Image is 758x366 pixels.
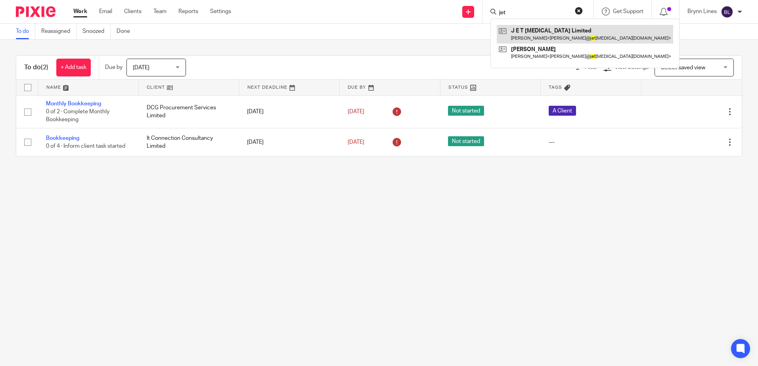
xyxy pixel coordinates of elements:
span: [DATE] [348,109,364,114]
span: Tags [549,85,562,90]
div: --- [549,138,634,146]
a: Clients [124,8,142,15]
td: [DATE] [239,128,340,156]
button: Clear [575,7,583,15]
span: Not started [448,106,484,116]
h1: To do [24,63,48,72]
input: Search [498,10,570,17]
a: Work [73,8,87,15]
p: Brynn Lines [687,8,717,15]
td: It Connection Consultancy Limited [139,128,239,156]
span: Select saved view [661,65,705,71]
a: Email [99,8,112,15]
a: Team [153,8,167,15]
span: 0 of 2 · Complete Monthly Bookkeeping [46,109,109,123]
span: 0 of 4 · Inform client task started [46,143,125,149]
span: A Client [549,106,576,116]
span: Not started [448,136,484,146]
img: svg%3E [721,6,733,18]
a: + Add task [56,59,91,76]
span: (2) [41,64,48,71]
a: Monthly Bookkeeping [46,101,101,107]
span: Get Support [613,9,643,14]
p: Due by [105,63,123,71]
a: To do [16,24,35,39]
a: Bookkeeping [46,135,79,141]
a: Done [117,24,136,39]
td: [DATE] [239,95,340,128]
img: Pixie [16,6,56,17]
a: Reports [178,8,198,15]
td: DCG Procurement Services Limited [139,95,239,128]
a: Settings [210,8,231,15]
span: [DATE] [348,139,364,145]
a: Snoozed [82,24,111,39]
a: Reassigned [41,24,77,39]
span: [DATE] [133,65,149,71]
